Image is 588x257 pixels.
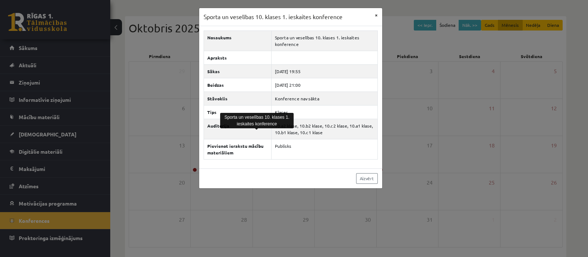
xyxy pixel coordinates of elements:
td: [DATE] 21:00 [272,78,377,92]
a: Aizvērt [356,173,378,184]
td: Klases [272,105,377,119]
th: Sākas [204,64,272,78]
th: Tips [204,105,272,119]
th: Pievienot ierakstu mācību materiāliem [204,139,272,159]
th: Stāvoklis [204,92,272,105]
button: × [370,8,382,22]
td: Konference nav sākta [272,92,377,105]
th: Beidzas [204,78,272,92]
td: [DATE] 19:55 [272,64,377,78]
h3: Sporta un veselības 10. klases 1. ieskaites konference [204,13,343,21]
td: Sporta un veselības 10. klases 1. ieskaites konference [272,31,377,51]
th: Nosaukums [204,31,272,51]
td: 10.a2 klase, 10.b2 klase, 10.c2 klase, 10.a1 klase, 10.b1 klase, 10.c1 klase [272,119,377,139]
td: Publisks [272,139,377,159]
th: Apraksts [204,51,272,64]
div: Sporta un veselības 10. klases 1. ieskaites konference [220,113,294,128]
th: Auditorija [204,119,272,139]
